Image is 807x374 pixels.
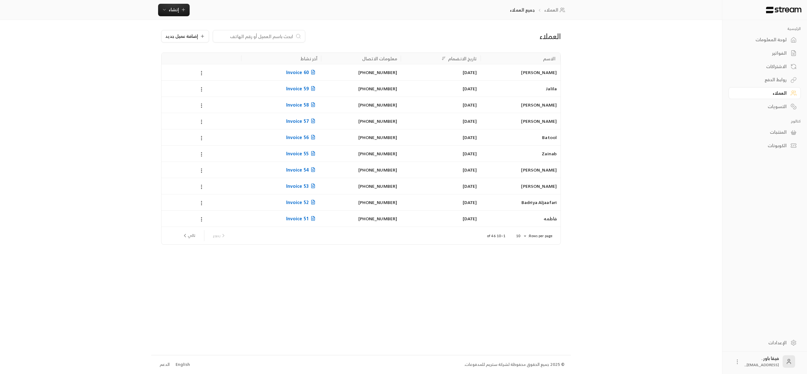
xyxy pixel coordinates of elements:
[765,7,802,13] img: Logo
[736,129,787,135] div: المنتجات
[286,101,317,109] span: Invoice 58
[736,103,787,110] div: التسويات
[325,64,397,80] div: [PHONE_NUMBER]
[286,150,317,157] span: Invoice 55
[510,7,535,13] p: جميع العملاء
[362,55,397,62] div: معلومات الاتصال
[325,113,397,129] div: [PHONE_NUMBER]
[176,362,190,368] div: English
[485,162,557,178] div: [PERSON_NAME]
[325,211,397,227] div: [PHONE_NUMBER]
[729,60,801,72] a: الاشتراكات
[286,68,317,76] span: Invoice 60
[736,63,787,70] div: الاشتراكات
[405,129,477,145] div: [DATE]
[729,26,801,31] p: الرئيسية
[286,85,317,92] span: Invoice 59
[286,198,317,206] span: Invoice 52
[729,47,801,59] a: الفواتير
[528,233,552,238] p: Rows per page:
[485,211,557,227] div: فاطمه
[736,37,787,43] div: لوحة المعلومات
[485,194,557,210] div: Badriya Aljaafari
[729,74,801,86] a: روابط الدفع
[405,194,477,210] div: [DATE]
[487,233,506,238] p: 1–10 of 46
[158,4,190,16] button: إنشاء
[325,97,397,113] div: [PHONE_NUMBER]
[405,113,477,129] div: [DATE]
[736,50,787,56] div: الفواتير
[405,97,477,113] div: [DATE]
[286,182,317,190] span: Invoice 53
[485,178,557,194] div: [PERSON_NAME]
[286,133,317,141] span: Invoice 56
[286,166,317,174] span: Invoice 54
[736,142,787,149] div: الكوبونات
[405,146,477,162] div: [DATE]
[405,81,477,97] div: [DATE]
[513,232,528,240] div: 10
[157,359,172,370] a: الدعم
[161,30,209,42] button: إضافة عميل جديد
[736,90,787,96] div: العملاء
[325,162,397,178] div: [PHONE_NUMBER]
[510,7,567,13] nav: breadcrumb
[736,340,787,346] div: الإعدادات
[432,31,561,41] div: العملاء
[165,34,198,38] span: إضافة عميل جديد
[729,100,801,112] a: التسويات
[736,77,787,83] div: روابط الدفع
[485,129,557,145] div: Batool
[405,162,477,178] div: [DATE]
[729,126,801,138] a: المنتجات
[543,55,555,62] div: الاسم
[405,178,477,194] div: [DATE]
[464,362,565,368] div: © 2025 جميع الحقوق محفوظة لشركة ستريم للمدفوعات.
[729,140,801,152] a: الكوبونات
[169,6,179,13] span: إنشاء
[729,337,801,349] a: الإعدادات
[440,55,447,62] button: Sort
[485,81,557,97] div: Jalila
[405,211,477,227] div: [DATE]
[544,7,567,13] a: العملاء
[286,215,317,222] span: Invoice 51
[485,113,557,129] div: [PERSON_NAME]
[325,194,397,210] div: [PHONE_NUMBER]
[325,146,397,162] div: [PHONE_NUMBER]
[485,64,557,80] div: [PERSON_NAME]
[448,55,477,62] div: تاريخ الانضمام
[729,119,801,124] p: كتالوج
[180,230,198,241] button: next page
[217,33,293,40] input: ابحث باسم العميل أو رقم الهاتف
[744,355,779,368] div: فيقا باور .
[286,117,317,125] span: Invoice 57
[325,81,397,97] div: [PHONE_NUMBER]
[485,146,557,162] div: Zainab
[744,362,779,368] span: [EMAIL_ADDRESS]....
[405,64,477,80] div: [DATE]
[325,178,397,194] div: [PHONE_NUMBER]
[325,129,397,145] div: [PHONE_NUMBER]
[301,55,317,62] div: آخر نشاط
[729,87,801,99] a: العملاء
[729,34,801,46] a: لوحة المعلومات
[485,97,557,113] div: [PERSON_NAME]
